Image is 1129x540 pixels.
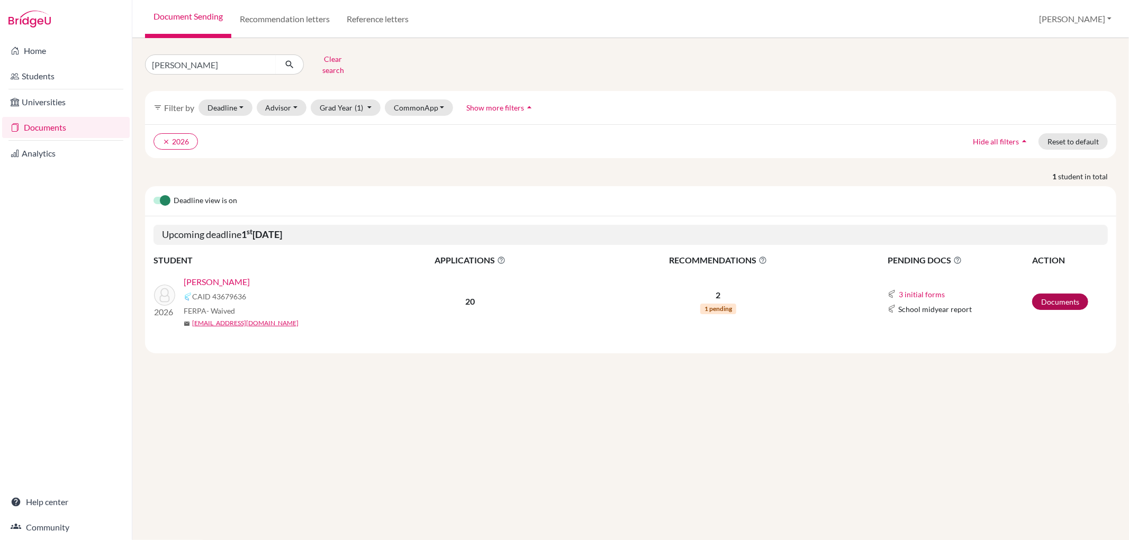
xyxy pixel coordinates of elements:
a: Universities [2,91,130,113]
button: Show more filtersarrow_drop_up [457,99,544,116]
span: mail [184,321,190,327]
h5: Upcoming deadline [153,225,1108,245]
a: Students [2,66,130,87]
button: Grad Year(1) [311,99,381,116]
p: 2026 [154,306,175,318]
i: filter_list [153,103,162,112]
i: arrow_drop_up [524,102,535,113]
span: student in total [1058,171,1116,182]
input: Find student by name... [145,54,276,75]
span: 1 pending [700,304,736,314]
p: 2 [575,289,862,301]
a: Documents [2,117,130,138]
span: RECOMMENDATIONS [575,254,862,267]
img: Bridge-U [8,11,51,28]
th: STUDENT [153,253,365,267]
th: ACTION [1032,253,1108,267]
button: Reset to default [1038,133,1108,150]
button: [PERSON_NAME] [1034,9,1116,29]
b: 1 [DATE] [241,228,282,240]
span: CAID 43679636 [192,291,246,302]
img: Common App logo [184,292,192,301]
span: PENDING DOCS [888,254,1031,267]
button: Advisor [257,99,307,116]
button: 3 initial forms [898,288,945,300]
a: Analytics [2,143,130,164]
button: clear2026 [153,133,198,150]
button: Deadline [198,99,252,116]
a: [EMAIL_ADDRESS][DOMAIN_NAME] [192,318,299,328]
span: APPLICATIONS [366,254,574,267]
strong: 1 [1052,171,1058,182]
img: Common App logo [888,305,896,313]
a: Home [2,40,130,61]
a: Help center [2,491,130,512]
span: Hide all filters [973,137,1019,146]
span: - Waived [206,306,235,315]
i: clear [162,138,170,145]
span: Deadline view is on [174,195,237,207]
a: [PERSON_NAME] [184,276,250,288]
img: Common App logo [888,290,896,298]
button: CommonApp [385,99,454,116]
span: (1) [355,103,363,112]
span: Show more filters [466,103,524,112]
button: Hide all filtersarrow_drop_up [964,133,1038,150]
b: 20 [465,296,475,306]
button: Clear search [304,51,363,78]
img: Aschenbrenner, Luise [154,285,175,306]
a: Community [2,517,130,538]
sup: st [247,227,252,236]
a: Documents [1032,294,1088,310]
span: FERPA [184,305,235,316]
i: arrow_drop_up [1019,136,1029,147]
span: School midyear report [898,304,972,315]
span: Filter by [164,103,194,113]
